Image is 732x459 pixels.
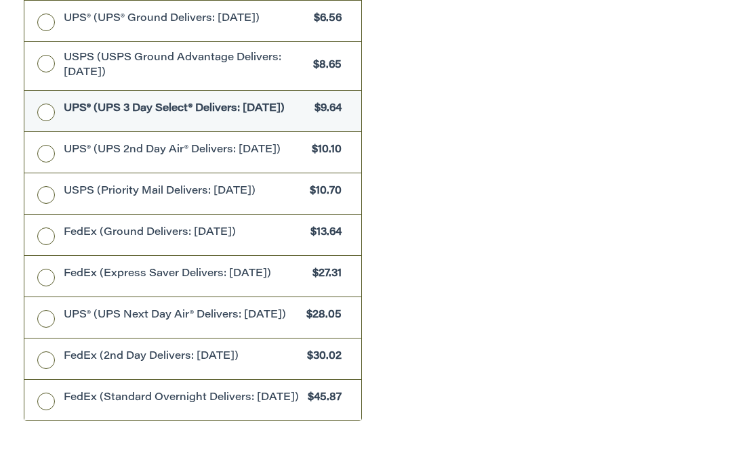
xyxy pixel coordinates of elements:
[301,423,342,439] span: $45.87
[307,44,342,60] span: $6.56
[64,258,304,274] span: FedEx (Ground Delivers: [DATE])
[306,299,342,315] span: $27.31
[64,299,306,315] span: FedEx (Express Saver Delivers: [DATE])
[64,83,306,114] span: USPS (USPS Ground Advantage Delivers: [DATE])
[64,44,307,60] span: UPS® (UPS® Ground Delivers: [DATE])
[64,341,300,356] span: UPS® (UPS Next Day Air® Delivers: [DATE])
[64,217,303,232] span: USPS (Priority Mail Delivers: [DATE])
[64,382,300,397] span: FedEx (2nd Day Delivers: [DATE])
[64,175,305,191] span: UPS® (UPS 2nd Day Air® Delivers: [DATE])
[305,175,342,191] span: $10.10
[304,258,342,274] span: $13.64
[308,134,342,150] span: $9.64
[300,341,342,356] span: $28.05
[64,423,301,439] span: FedEx (Standard Overnight Delivers: [DATE])
[303,217,342,232] span: $10.70
[306,1,342,16] span: $0.00
[300,382,342,397] span: $30.02
[306,91,342,106] span: $8.65
[64,134,308,150] span: UPS® (UPS 3 Day Select® Delivers: [DATE])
